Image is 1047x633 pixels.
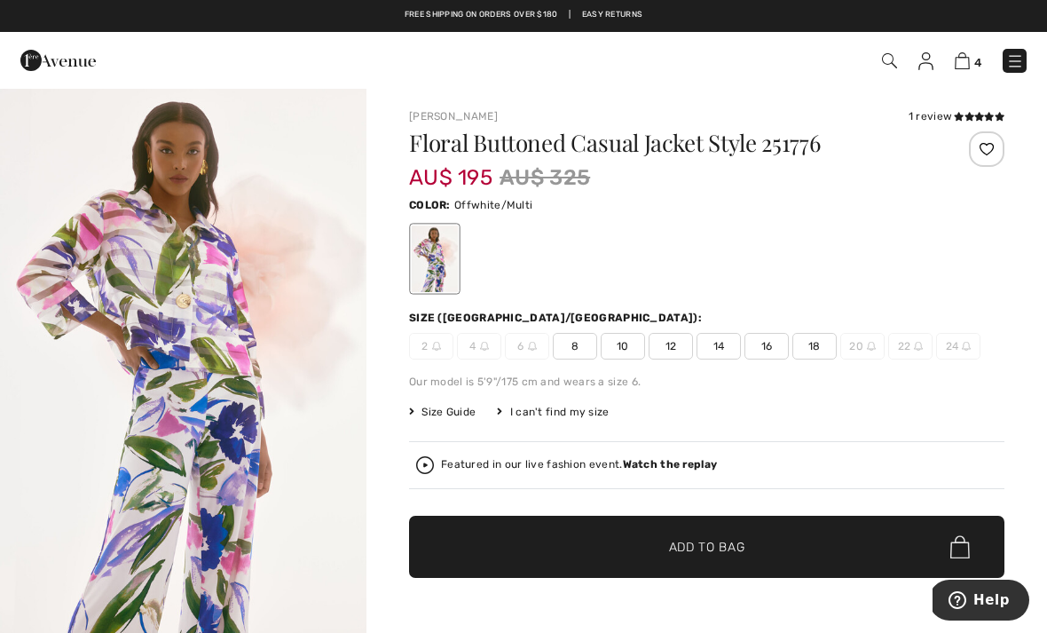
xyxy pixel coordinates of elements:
[914,342,923,351] img: ring-m.svg
[882,53,897,68] img: Search
[405,9,558,21] a: Free shipping on orders over $180
[1006,52,1024,70] img: Menu
[441,459,717,471] div: Featured in our live fashion event.
[744,333,789,360] span: 16
[553,333,597,360] span: 8
[416,456,434,474] img: Watch the replay
[409,404,476,420] span: Size Guide
[697,333,741,360] span: 14
[20,43,96,78] img: 1ère Avenue
[918,52,933,70] img: My Info
[623,458,718,471] strong: Watch the replay
[933,580,1029,624] iframe: Opens a widget where you can find more information
[497,404,609,420] div: I can't find my size
[409,516,1004,578] button: Add to Bag
[409,110,498,123] a: [PERSON_NAME]
[909,108,1004,124] div: 1 review
[480,342,489,351] img: ring-m.svg
[974,56,981,69] span: 4
[955,52,970,69] img: Shopping Bag
[457,333,501,360] span: 4
[601,333,645,360] span: 10
[409,147,492,190] span: AU$ 195
[409,199,451,211] span: Color:
[20,51,96,67] a: 1ère Avenue
[936,333,980,360] span: 24
[409,131,905,154] h1: Floral Buttoned Casual Jacket Style 251776
[454,199,532,211] span: Offwhite/Multi
[962,342,971,351] img: ring-m.svg
[649,333,693,360] span: 12
[412,226,458,292] div: Offwhite/Multi
[569,9,571,21] span: |
[409,310,705,326] div: Size ([GEOGRAPHIC_DATA]/[GEOGRAPHIC_DATA]):
[432,342,441,351] img: ring-m.svg
[888,333,933,360] span: 22
[955,50,981,71] a: 4
[669,538,745,557] span: Add to Bag
[528,342,537,351] img: ring-m.svg
[950,535,970,558] img: Bag.svg
[409,374,1004,390] div: Our model is 5'9"/175 cm and wears a size 6.
[505,333,549,360] span: 6
[792,333,837,360] span: 18
[867,342,876,351] img: ring-m.svg
[582,9,643,21] a: Easy Returns
[409,333,453,360] span: 2
[840,333,885,360] span: 20
[500,162,590,194] span: AU$ 325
